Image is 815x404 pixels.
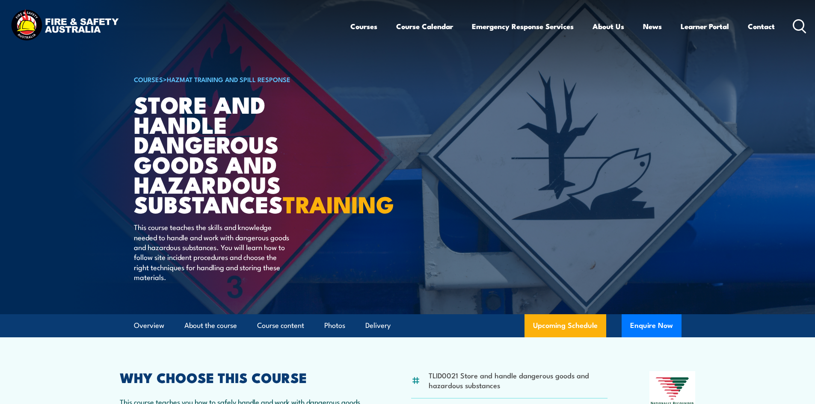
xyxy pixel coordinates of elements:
strong: TRAINING [283,186,394,221]
a: Courses [350,15,377,38]
a: Emergency Response Services [472,15,574,38]
a: Course content [257,314,304,337]
a: Course Calendar [396,15,453,38]
a: Learner Portal [681,15,729,38]
h1: Store And Handle Dangerous Goods and Hazardous Substances [134,94,345,214]
li: TLID0021 Store and handle dangerous goods and hazardous substances [429,370,608,390]
h2: WHY CHOOSE THIS COURSE [120,371,370,383]
a: Contact [748,15,775,38]
a: Photos [324,314,345,337]
button: Enquire Now [622,314,682,337]
a: HAZMAT Training and Spill Response [167,74,290,84]
a: Overview [134,314,164,337]
a: About the course [184,314,237,337]
a: Upcoming Schedule [525,314,606,337]
p: This course teaches the skills and knowledge needed to handle and work with dangerous goods and h... [134,222,290,282]
a: Delivery [365,314,391,337]
a: News [643,15,662,38]
h6: > [134,74,345,84]
a: About Us [593,15,624,38]
a: COURSES [134,74,163,84]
